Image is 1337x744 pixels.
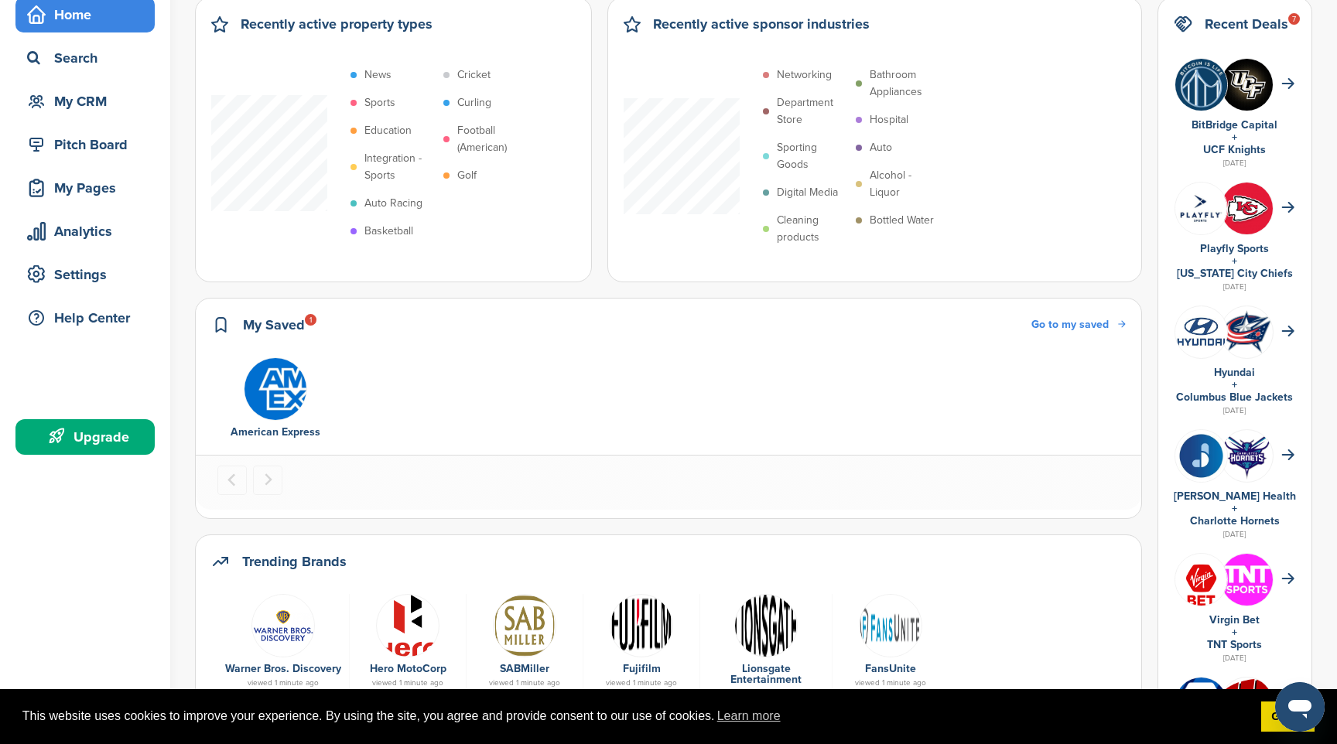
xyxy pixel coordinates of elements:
p: Golf [457,167,477,184]
img: Open uri20141112 64162 gkv2an?1415811476 [1221,431,1273,480]
div: viewed 1 minute ago [357,679,458,687]
img: Data [734,594,798,657]
div: Settings [23,261,155,288]
div: viewed 1 minute ago [840,679,941,687]
img: Cap rx logo [1175,430,1227,482]
div: viewed 1 minute ago [225,679,341,687]
a: Settings [15,257,155,292]
img: 82plgaic 400x400 [1175,677,1227,729]
img: Amex logo [244,357,307,421]
img: Data [376,594,439,657]
a: Help Center [15,300,155,336]
a: Charlotte Hornets [1190,514,1280,527]
a: + [1232,131,1237,144]
img: Tbqh4hox 400x400 [1221,183,1273,234]
img: P2pgsm4u 400x400 [1175,183,1227,234]
a: UCF Knights [1203,143,1266,156]
p: Bathroom Appliances [870,67,941,101]
p: Curling [457,94,491,111]
a: Virgin Bet [1209,613,1260,626]
a: Data [708,594,824,656]
a: FansUnite [865,662,916,675]
a: + [1232,378,1237,391]
div: 1 of 1 [217,357,333,441]
a: + [1232,502,1237,515]
a: Lionsgate Entertainment [730,662,802,686]
a: Data [591,594,692,656]
div: [DATE] [1174,527,1296,541]
div: [DATE] [1174,280,1296,294]
a: Warner Bros. Discovery [225,662,341,675]
p: Alcohol - Liquor [870,167,941,201]
p: Auto Racing [364,195,422,212]
a: Analytics [15,213,155,249]
span: This website uses cookies to improve your experience. By using the site, you agree and provide co... [22,705,1249,728]
div: [DATE] [1174,404,1296,418]
a: Pitch Board [15,127,155,162]
p: Basketball [364,223,413,240]
a: dismiss cookie message [1261,701,1315,732]
a: + [1232,254,1237,268]
img: Vytwwxfl 400x400 [1175,59,1227,111]
p: Cricket [457,67,491,84]
span: Go to my saved [1031,318,1109,331]
img: Screenshot 2018 08 23 at 8.58.15 am [859,594,922,657]
img: Qiv8dqs7 400x400 [1221,554,1273,606]
h2: Trending Brands [242,551,347,572]
h2: Recent Deals [1205,13,1288,35]
p: Bottled Water [870,212,934,229]
a: + [1232,626,1237,639]
div: viewed 1 minute ago [474,679,575,687]
p: Digital Media [777,184,838,201]
div: Upgrade [23,423,155,451]
a: Go to my saved [1031,316,1126,333]
div: Pitch Board [23,131,155,159]
button: Previous slide [217,466,247,495]
a: My Pages [15,170,155,206]
p: Networking [777,67,832,84]
p: Hospital [870,111,908,128]
a: Hero MotoCorp [370,662,446,675]
a: BitBridge Capital [1192,118,1277,131]
a: [PERSON_NAME] Health [1174,490,1296,503]
a: [US_STATE] City Chiefs [1177,267,1293,280]
div: Analytics [23,217,155,245]
img: Open uri20141112 64162 w7v9zj?1415805765 [1221,678,1273,728]
h2: Recently active sponsor industries [653,13,870,35]
img: Images (26) [1175,554,1227,616]
img: Screen shot 2016 08 15 at 1.23.01 pm [1175,315,1227,349]
div: My CRM [23,87,155,115]
div: [DATE] [1174,651,1296,665]
h2: Recently active property types [241,13,433,35]
a: Search [15,40,155,76]
img: Data [610,594,673,657]
img: Open uri20141112 64162 6w5wq4?1415811489 [1221,309,1273,354]
a: Hyundai [1214,366,1255,379]
a: Data [357,594,458,656]
a: Playfly Sports [1200,242,1269,255]
p: News [364,67,392,84]
a: Wbd [225,594,341,656]
p: Education [364,122,412,139]
a: Screenshot 2018 08 23 at 8.58.15 am [840,594,941,656]
p: Auto [870,139,892,156]
div: [DATE] [1174,156,1296,170]
div: Help Center [23,304,155,332]
div: 1 [305,314,316,326]
h2: My Saved [243,314,305,336]
p: Department Store [777,94,848,128]
iframe: Button to launch messaging window [1275,682,1325,732]
img: Data [493,594,556,657]
a: learn more about cookies [715,705,783,728]
div: Search [23,44,155,72]
img: Tardm8ao 400x400 [1221,59,1273,111]
div: My Pages [23,174,155,202]
a: Data [474,594,575,656]
a: SABMiller [500,662,549,675]
a: Upgrade [15,419,155,455]
button: Next slide [253,466,282,495]
div: Home [23,1,155,29]
div: American Express [225,424,326,441]
a: TNT Sports [1207,638,1262,651]
a: My CRM [15,84,155,119]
